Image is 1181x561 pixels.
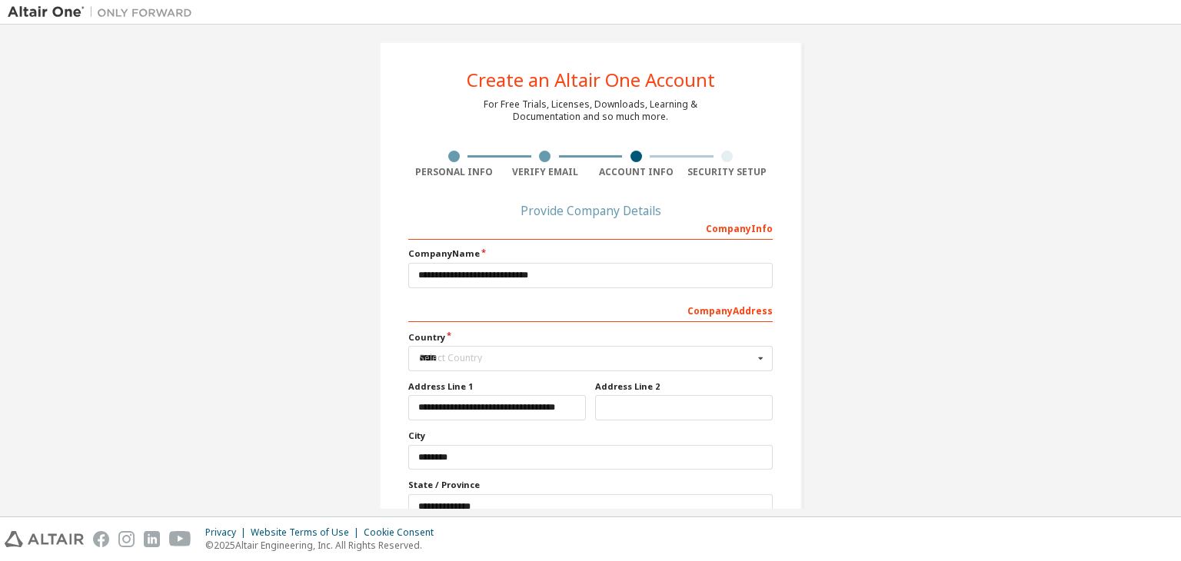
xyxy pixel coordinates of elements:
div: Provide Company Details [408,206,773,215]
label: Country [408,331,773,344]
div: Privacy [205,526,251,539]
img: youtube.svg [169,531,191,547]
img: Altair One [8,5,200,20]
div: Select Country [419,354,754,363]
p: © 2025 Altair Engineering, Inc. All Rights Reserved. [205,539,443,552]
label: State / Province [408,479,773,491]
div: Company Info [408,215,773,240]
label: City [408,430,773,442]
img: altair_logo.svg [5,531,84,547]
div: Website Terms of Use [251,526,364,539]
div: Create an Altair One Account [467,71,715,89]
div: Security Setup [682,166,773,178]
img: linkedin.svg [144,531,160,547]
label: Company Name [408,247,773,260]
div: Cookie Consent [364,526,443,539]
div: Personal Info [408,166,500,178]
div: Verify Email [500,166,591,178]
label: Address Line 2 [595,380,773,393]
img: instagram.svg [118,531,135,547]
div: Account Info [590,166,682,178]
img: facebook.svg [93,531,109,547]
label: Address Line 1 [408,380,586,393]
div: For Free Trials, Licenses, Downloads, Learning & Documentation and so much more. [484,98,697,123]
div: Company Address [408,297,773,322]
